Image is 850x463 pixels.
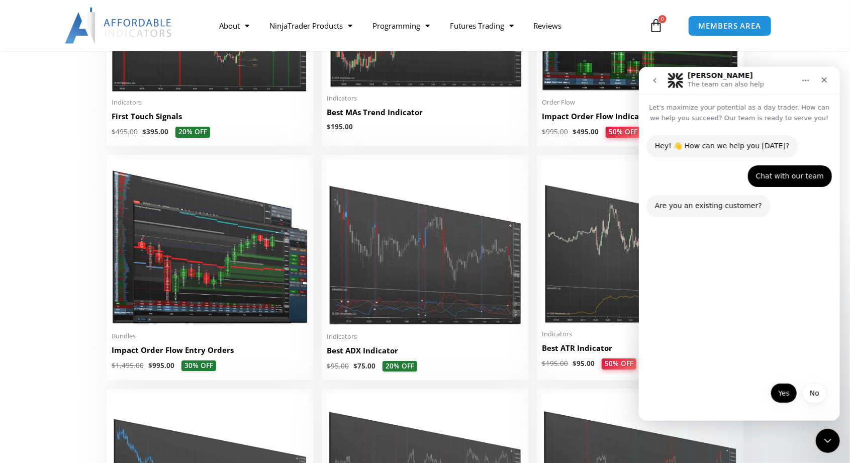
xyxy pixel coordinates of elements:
[112,332,308,340] span: Bundles
[112,98,308,107] span: Indicators
[816,429,840,453] iframe: Intercom live chat
[112,160,308,326] img: Impact Order Flow Entry Orders
[209,14,259,37] a: About
[362,14,440,37] a: Programming
[634,11,678,40] a: 0
[542,330,738,338] span: Indicators
[573,127,577,136] span: $
[688,16,772,36] a: MEMBERS AREA
[327,361,349,371] bdi: 95.00
[327,345,523,361] a: Best ADX Indicator
[542,343,738,358] a: Best ATR Indicator
[658,15,667,23] span: 0
[699,22,762,30] span: MEMBERS AREA
[181,360,216,372] span: 30% OFF
[542,111,738,127] a: Impact Order Flow Indicator
[542,127,546,136] span: $
[542,359,546,368] span: $
[148,361,174,370] bdi: 995.00
[327,107,523,123] a: Best MAs Trend Indicator
[327,345,523,356] h2: Best ADX Indicator
[65,8,173,44] img: LogoAI | Affordable Indicators – NinjaTrader
[573,359,595,368] bdi: 95.00
[259,14,362,37] a: NinjaTrader Products
[542,127,568,136] bdi: 995.00
[209,14,646,37] nav: Menu
[542,111,738,122] h2: Impact Order Flow Indicator
[142,127,146,136] span: $
[383,361,417,372] span: 20% OFF
[327,361,331,371] span: $
[327,107,523,118] h2: Best MAs Trend Indicator
[542,359,568,368] bdi: 195.00
[112,345,308,360] a: Impact Order Flow Entry Orders
[327,122,331,131] span: $
[112,127,138,136] bdi: 495.00
[353,361,375,371] bdi: 75.00
[112,345,308,355] h2: Impact Order Flow Entry Orders
[112,111,308,127] a: First Touch Signals
[175,127,210,138] span: 20% OFF
[524,14,572,37] a: Reviews
[112,111,308,122] h2: First Touch Signals
[542,160,738,324] img: Best ATR Indicator
[148,361,152,370] span: $
[542,343,738,353] h2: Best ATR Indicator
[542,98,738,107] span: Order Flow
[606,127,640,138] span: 50% OFF
[327,332,523,341] span: Indicators
[112,361,116,370] span: $
[327,94,523,103] span: Indicators
[112,127,116,136] span: $
[639,67,840,421] iframe: Intercom live chat
[602,358,636,369] span: 50% OFF
[142,127,168,136] bdi: 395.00
[573,127,599,136] bdi: 495.00
[573,359,577,368] span: $
[353,361,357,371] span: $
[440,14,524,37] a: Futures Trading
[112,361,144,370] bdi: 1,495.00
[327,122,353,131] bdi: 195.00
[327,160,523,326] img: Best ADX Indicator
